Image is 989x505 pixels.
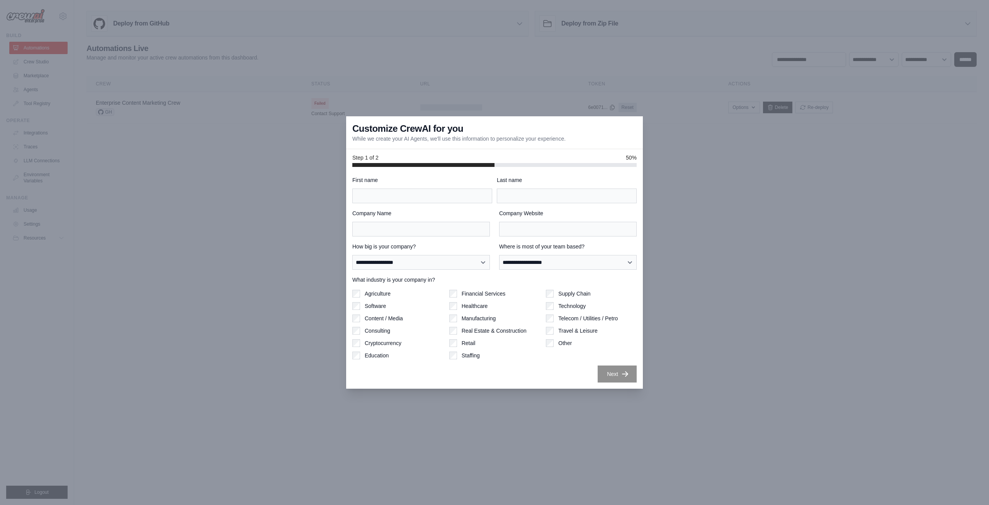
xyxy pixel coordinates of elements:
[462,327,527,335] label: Real Estate & Construction
[558,302,586,310] label: Technology
[462,302,488,310] label: Healthcare
[365,339,401,347] label: Cryptocurrency
[598,366,637,383] button: Next
[558,339,572,347] label: Other
[497,176,637,184] label: Last name
[352,276,637,284] label: What industry is your company in?
[462,352,480,359] label: Staffing
[558,290,590,298] label: Supply Chain
[352,209,490,217] label: Company Name
[626,154,637,162] span: 50%
[558,315,618,322] label: Telecom / Utilities / Petro
[365,327,390,335] label: Consulting
[950,468,989,505] iframe: Chat Widget
[462,315,496,322] label: Manufacturing
[365,352,389,359] label: Education
[462,339,476,347] label: Retail
[499,243,637,250] label: Where is most of your team based?
[365,302,386,310] label: Software
[352,243,490,250] label: How big is your company?
[352,176,492,184] label: First name
[352,154,379,162] span: Step 1 of 2
[365,315,403,322] label: Content / Media
[365,290,391,298] label: Agriculture
[462,290,506,298] label: Financial Services
[558,327,597,335] label: Travel & Leisure
[499,209,637,217] label: Company Website
[352,122,463,135] h3: Customize CrewAI for you
[352,135,566,143] p: While we create your AI Agents, we'll use this information to personalize your experience.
